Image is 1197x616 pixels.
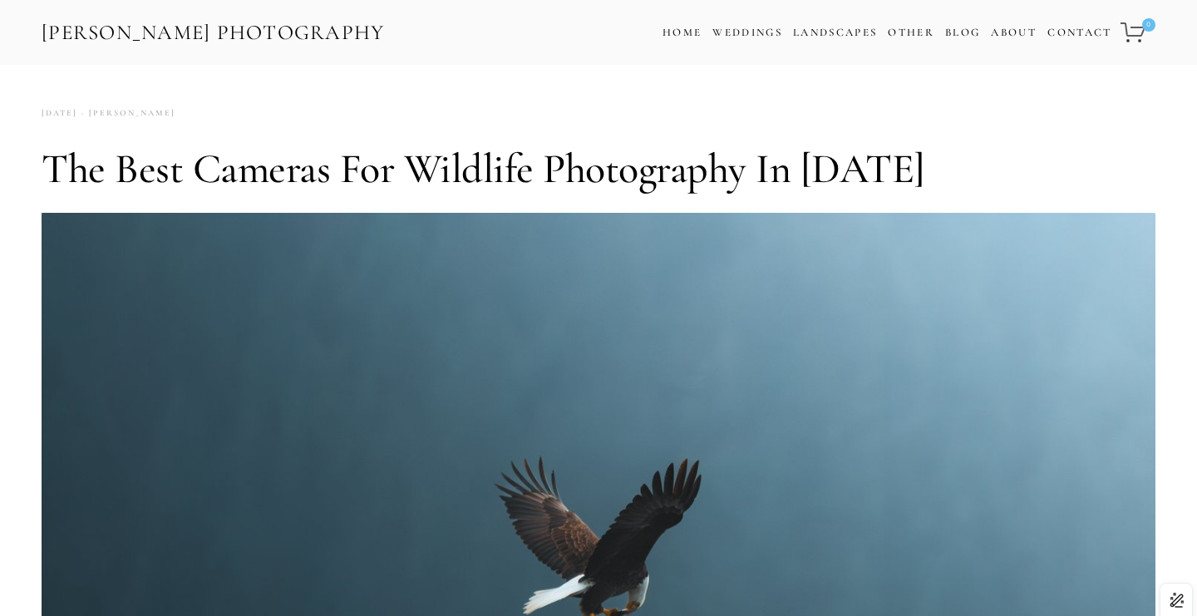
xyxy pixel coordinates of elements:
a: About [991,21,1037,45]
h1: The Best Cameras for Wildlife Photography in [DATE] [42,144,1155,194]
a: Weddings [712,26,782,39]
a: Contact [1047,21,1111,45]
a: Other [888,26,934,39]
a: 0 items in cart [1118,12,1157,52]
a: [PERSON_NAME] [77,102,175,125]
a: Landscapes [793,26,877,39]
span: 0 [1142,18,1155,32]
time: [DATE] [42,102,77,125]
a: Blog [945,21,980,45]
a: [PERSON_NAME] Photography [40,14,387,52]
a: Home [663,21,702,45]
